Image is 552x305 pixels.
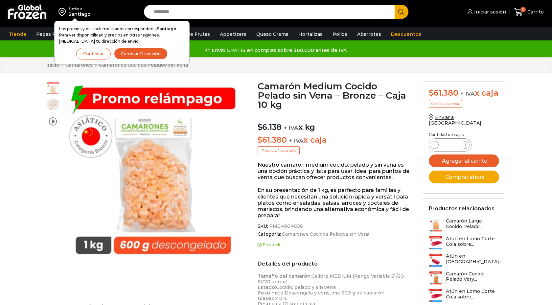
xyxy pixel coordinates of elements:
h3: Atún en Lomo Corte Cola sobre... [446,236,499,247]
strong: Estado: [258,284,276,290]
div: Santiago [68,11,91,17]
bdi: 61.380 [258,135,287,145]
span: Carrito [526,9,544,15]
button: Continuar [76,48,111,59]
span: $ [429,88,434,98]
button: Cambiar Dirección [114,48,168,59]
nav: Breadcrumb [46,62,189,68]
h3: Camarón Large Cocido Pelado... [446,218,499,229]
p: Precio al contado [258,146,300,155]
span: $ [258,135,263,145]
h2: Productos relacionados [429,205,494,212]
p: x kg [258,116,412,132]
a: Pollos [329,28,351,40]
a: Atún en [GEOGRAPHIC_DATA]... [429,253,502,268]
a: Camarones [65,62,93,68]
h3: Atún en [GEOGRAPHIC_DATA]... [446,253,502,265]
span: + IVA [460,90,475,97]
a: Camarones Cocidos Pelados sin Vena [99,62,189,68]
span: $ [258,122,263,132]
span: Iniciar sesión [472,9,506,15]
a: Atún en Lomo Corte Cola sobre... [429,289,499,303]
p: x caja [258,135,412,145]
p: En su presentación de 1 kg, es perfecto para familias y clientes que necesitan una solución rápid... [258,187,412,219]
span: Categoría: [258,231,412,237]
span: 0 [520,7,526,12]
a: Hortalizas [295,28,326,40]
a: Iniciar sesión [466,5,506,18]
a: Pulpa de Frutas [169,28,213,40]
span: + IVA [284,125,298,131]
button: Comprar ahora [429,171,499,183]
p: Los precios y el stock mostrados corresponden a . Para ver disponibilidad y precios en otras regi... [59,26,185,45]
span: + IVA [289,137,304,144]
a: Camarón Cocido Pelado Very... [429,271,499,285]
h2: Detalles del producto [258,261,412,267]
h1: Camarón Medium Cocido Pelado sin Vena – Bronze – Caja 10 kg [258,82,412,109]
strong: Peso neto: [258,290,285,296]
bdi: 6.138 [258,122,282,132]
p: Nuestro camarón medium cocido, pelado y sin vena es una opción práctica y lista para usar, ideal ... [258,162,412,181]
a: Tienda [6,28,30,40]
a: Inicio [46,62,59,68]
input: Product quantity [444,140,456,150]
p: Cantidad de cajas [429,132,499,137]
button: Search button [395,5,408,19]
h3: Camarón Cocido Pelado Very... [446,271,499,282]
a: Camarones Cocidos Pelados sin Vena [281,231,369,237]
span: SKU: [258,223,412,229]
a: Abarrotes [354,28,384,40]
div: x caja [429,88,499,98]
a: Camarón Large Cocido Pelado... [429,218,499,232]
a: Queso Crema [253,28,292,40]
a: Enviar a [GEOGRAPHIC_DATA] [429,114,481,126]
p: En stock [258,243,412,247]
bdi: 61.380 [429,88,458,98]
img: address-field-icon.svg [58,6,68,17]
p: Precio al contado [429,100,462,108]
strong: Tamaño del camarón: [258,273,311,279]
a: Atún en Lomo Corte Cola sobre... [429,236,499,250]
a: 0 Carrito [513,4,545,20]
div: Enviar a [68,6,91,11]
span: relampago medium [46,82,59,95]
a: Papas Fritas [33,28,69,40]
strong: Glaseo: [258,295,276,301]
h3: Atún en Lomo Corte Cola sobre... [446,289,499,300]
a: Descuentos [388,28,425,40]
span: PM04004056 [268,223,303,229]
a: Appetizers [217,28,250,40]
button: Agregar al carrito [429,154,499,167]
span: camaron medium bronze [46,98,59,111]
strong: Santiago [157,26,176,31]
